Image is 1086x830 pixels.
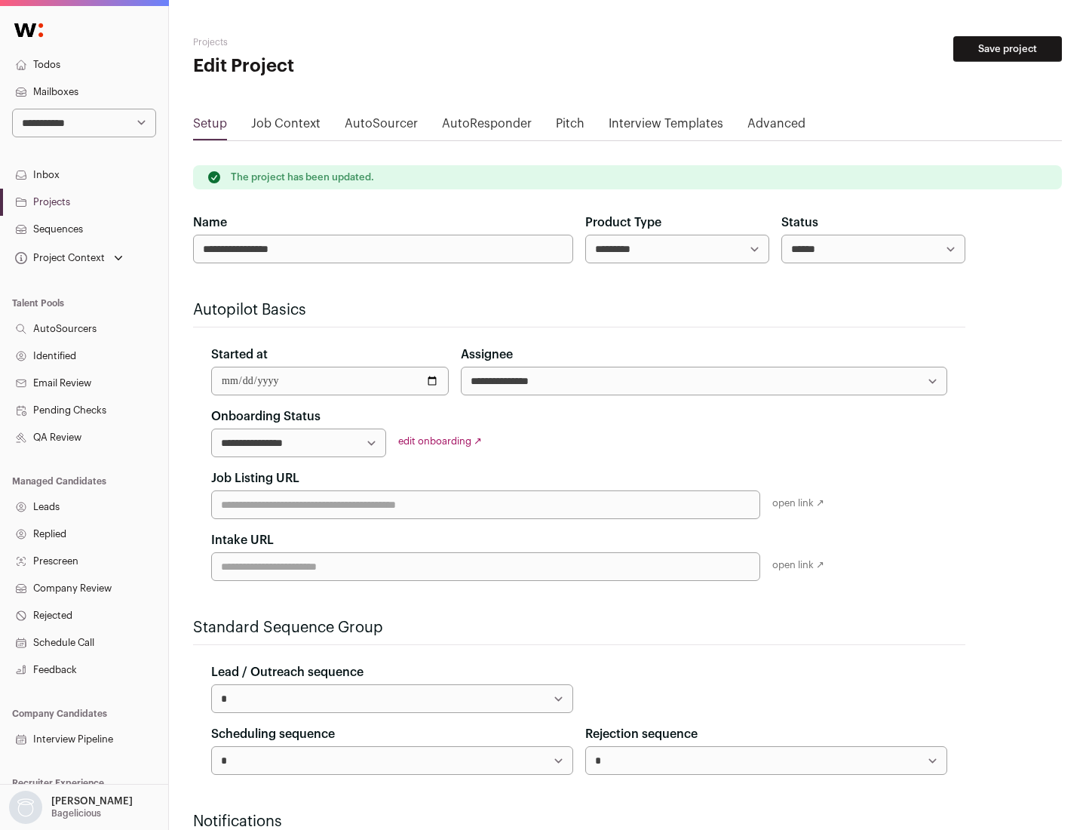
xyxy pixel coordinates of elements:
label: Product Type [585,214,661,232]
p: Bagelicious [51,807,101,819]
label: Scheduling sequence [211,725,335,743]
h2: Projects [193,36,483,48]
label: Rejection sequence [585,725,698,743]
label: Lead / Outreach sequence [211,663,364,681]
a: AutoResponder [442,115,532,139]
button: Open dropdown [6,791,136,824]
a: Interview Templates [609,115,723,139]
p: [PERSON_NAME] [51,795,133,807]
h2: Standard Sequence Group [193,617,965,638]
label: Name [193,214,227,232]
img: Wellfound [6,15,51,45]
a: Setup [193,115,227,139]
label: Onboarding Status [211,407,321,426]
label: Started at [211,346,268,364]
a: edit onboarding ↗ [398,436,482,446]
a: AutoSourcer [345,115,418,139]
h1: Edit Project [193,54,483,78]
a: Pitch [556,115,584,139]
label: Status [781,214,818,232]
label: Assignee [461,346,513,364]
a: Advanced [747,115,805,139]
a: Job Context [251,115,321,139]
button: Open dropdown [12,247,126,269]
label: Intake URL [211,531,274,549]
h2: Autopilot Basics [193,300,965,321]
button: Save project [953,36,1062,62]
label: Job Listing URL [211,469,299,487]
div: Project Context [12,252,105,264]
img: nopic.png [9,791,42,824]
p: The project has been updated. [231,171,374,183]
